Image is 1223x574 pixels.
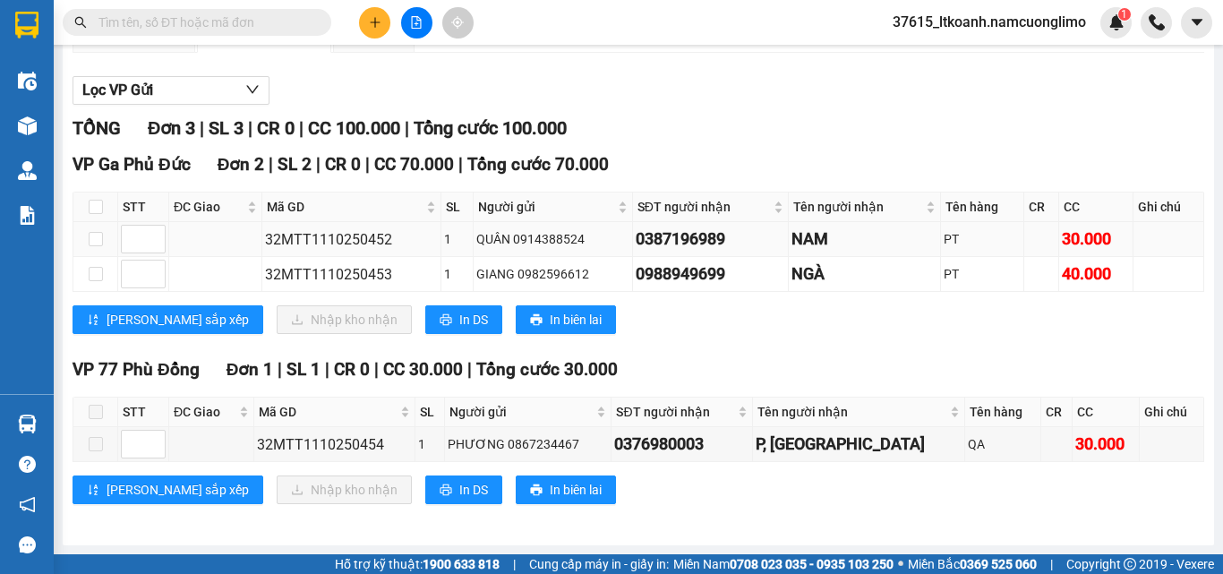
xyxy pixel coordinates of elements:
[200,117,204,139] span: |
[15,12,38,39] img: logo-vxr
[530,484,543,498] span: printer
[118,193,169,222] th: STT
[789,222,941,257] td: NAM
[611,427,753,462] td: 0376980003
[448,434,609,454] div: PHƯƠNG 0867234467
[530,313,543,328] span: printer
[325,359,329,380] span: |
[1073,398,1140,427] th: CC
[73,154,191,175] span: VP Ga Phủ Đức
[1140,398,1203,427] th: Ghi chú
[944,229,1022,249] div: PT
[287,359,321,380] span: SL 1
[476,264,629,284] div: GIANG 0982596612
[73,117,121,139] span: TỔNG
[756,432,962,457] div: P, [GEOGRAPHIC_DATA]
[1059,193,1133,222] th: CC
[73,359,200,380] span: VP 77 Phù Đổng
[1108,14,1125,30] img: icon-new-feature
[423,557,500,571] strong: 1900 633 818
[516,475,616,504] button: printerIn biên lai
[441,193,474,222] th: SL
[227,359,274,380] span: Đơn 1
[18,116,37,135] img: warehouse-icon
[633,257,789,292] td: 0988949699
[87,484,99,498] span: sort-ascending
[18,206,37,225] img: solution-icon
[174,197,244,217] span: ĐC Giao
[444,264,470,284] div: 1
[636,261,785,287] div: 0988949699
[278,154,312,175] span: SL 2
[118,398,169,427] th: STT
[174,402,235,422] span: ĐC Giao
[259,402,398,422] span: Mã GD
[267,197,422,217] span: Mã GD
[107,310,249,330] span: [PERSON_NAME] sắp xếp
[19,456,36,473] span: question-circle
[278,359,282,380] span: |
[614,432,749,457] div: 0376980003
[476,229,629,249] div: QUÂN 0914388524
[458,154,463,175] span: |
[277,305,412,334] button: downloadNhập kho nhận
[265,228,437,251] div: 32MTT1110250452
[415,398,445,427] th: SL
[73,475,263,504] button: sort-ascending[PERSON_NAME] sắp xếp
[265,263,437,286] div: 32MTT1110250453
[529,554,669,574] span: Cung cấp máy in - giấy in:
[218,154,265,175] span: Đơn 2
[98,13,310,32] input: Tìm tên, số ĐT hoặc mã đơn
[262,257,440,292] td: 32MTT1110250453
[18,72,37,90] img: warehouse-icon
[673,554,894,574] span: Miền Nam
[245,82,260,97] span: down
[442,7,474,39] button: aim
[148,117,195,139] span: Đơn 3
[459,310,488,330] span: In DS
[369,16,381,29] span: plus
[793,197,922,217] span: Tên người nhận
[209,117,244,139] span: SL 3
[1149,14,1165,30] img: phone-icon
[299,117,304,139] span: |
[374,359,379,380] span: |
[74,16,87,29] span: search
[550,480,602,500] span: In biên lai
[789,257,941,292] td: NGÀ
[401,7,432,39] button: file-add
[248,117,252,139] span: |
[425,305,502,334] button: printerIn DS
[516,305,616,334] button: printerIn biên lai
[107,480,249,500] span: [PERSON_NAME] sắp xếp
[636,227,785,252] div: 0387196989
[513,554,516,574] span: |
[335,554,500,574] span: Hỗ trợ kỹ thuật:
[87,313,99,328] span: sort-ascending
[19,496,36,513] span: notification
[262,222,440,257] td: 32MTT1110250452
[440,484,452,498] span: printer
[451,16,464,29] span: aim
[365,154,370,175] span: |
[73,305,263,334] button: sort-ascending[PERSON_NAME] sắp xếp
[476,359,618,380] span: Tổng cước 30.000
[257,433,413,456] div: 32MTT1110250454
[730,557,894,571] strong: 0708 023 035 - 0935 103 250
[633,222,789,257] td: 0387196989
[1189,14,1205,30] span: caret-down
[1124,558,1136,570] span: copyright
[1181,7,1212,39] button: caret-down
[941,193,1025,222] th: Tên hàng
[1118,8,1131,21] sup: 1
[325,154,361,175] span: CR 0
[334,359,370,380] span: CR 0
[1062,227,1130,252] div: 30.000
[82,79,153,101] span: Lọc VP Gửi
[444,229,470,249] div: 1
[19,536,36,553] span: message
[478,197,614,217] span: Người gửi
[1062,261,1130,287] div: 40.000
[467,154,609,175] span: Tổng cước 70.000
[459,480,488,500] span: In DS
